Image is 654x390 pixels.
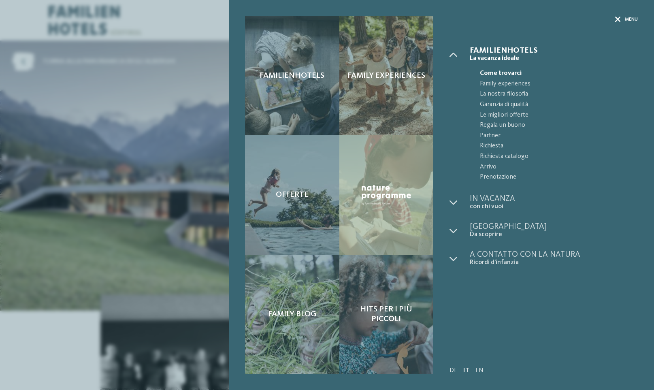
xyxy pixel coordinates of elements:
a: Partner [470,131,638,141]
span: Regala un buono [480,120,638,131]
a: Garanzia di qualità [470,100,638,110]
a: Il nostro family hotel a Sesto, il vostro rifugio sulle Dolomiti. Familienhotels [245,16,339,135]
a: In vacanza con chi vuoi [470,195,638,211]
a: DE [449,367,457,374]
span: Family experiences [347,71,425,81]
a: Prenotazione [470,172,638,183]
span: Menu [625,16,638,23]
span: Family Blog [268,309,316,319]
img: Nature Programme [360,183,413,207]
a: Come trovarci [470,68,638,79]
span: Arrivo [480,162,638,173]
a: A contatto con la natura Ricordi d’infanzia [470,251,638,266]
span: Family experiences [480,79,638,90]
span: La nostra filosofia [480,89,638,100]
span: Da scoprire [470,231,638,239]
span: Familienhotels [260,71,324,81]
span: Garanzia di qualità [480,100,638,110]
a: Regala un buono [470,120,638,131]
span: A contatto con la natura [470,251,638,259]
a: EN [475,367,484,374]
span: Ricordi d’infanzia [470,259,638,266]
span: Offerte [276,190,309,200]
a: Arrivo [470,162,638,173]
span: In vacanza [470,195,638,203]
a: [GEOGRAPHIC_DATA] Da scoprire [470,223,638,239]
span: [GEOGRAPHIC_DATA] [470,223,638,231]
span: con chi vuoi [470,203,638,211]
a: Family experiences [470,79,638,90]
span: Partner [480,131,638,141]
span: Richiesta catalogo [480,151,638,162]
a: Il nostro family hotel a Sesto, il vostro rifugio sulle Dolomiti. Family Blog [245,255,339,374]
a: Il nostro family hotel a Sesto, il vostro rifugio sulle Dolomiti. Family experiences [339,16,433,135]
a: La nostra filosofia [470,89,638,100]
a: Il nostro family hotel a Sesto, il vostro rifugio sulle Dolomiti. Offerte [245,135,339,254]
a: Familienhotels La vacanza ideale [470,47,638,62]
a: Il nostro family hotel a Sesto, il vostro rifugio sulle Dolomiti. Hits per i più piccoli [339,255,433,374]
a: Richiesta [470,141,638,151]
span: Prenotazione [480,172,638,183]
a: Richiesta catalogo [470,151,638,162]
span: Hits per i più piccoli [347,305,425,324]
a: Il nostro family hotel a Sesto, il vostro rifugio sulle Dolomiti. Nature Programme [339,135,433,254]
span: Le migliori offerte [480,110,638,121]
span: Come trovarci [480,68,638,79]
a: Le migliori offerte [470,110,638,121]
span: La vacanza ideale [470,55,638,62]
a: IT [463,367,469,374]
span: Familienhotels [470,47,638,55]
span: Richiesta [480,141,638,151]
